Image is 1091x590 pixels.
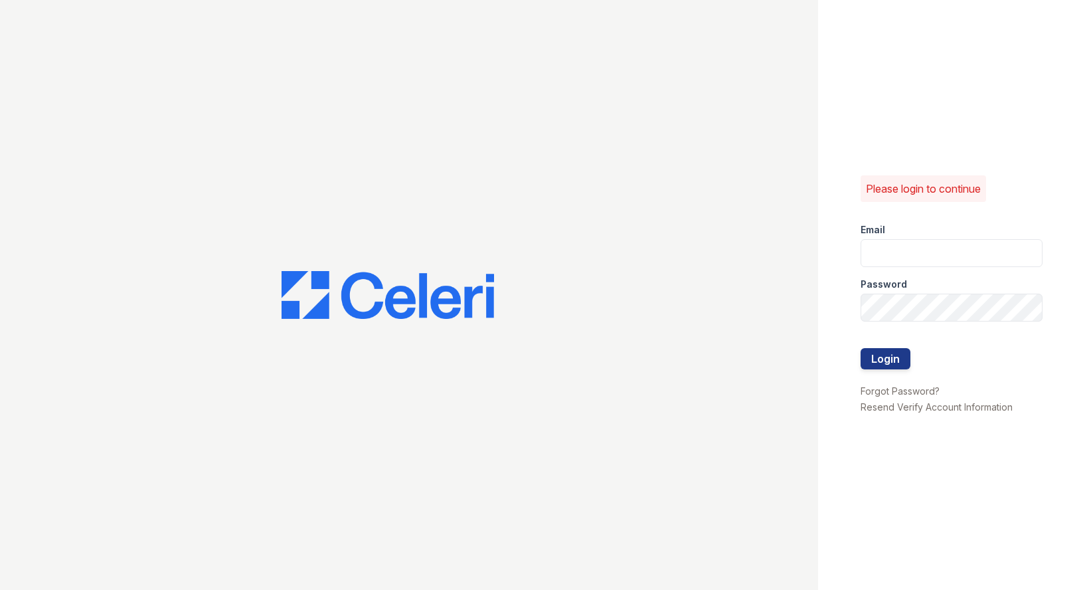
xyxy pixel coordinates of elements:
img: CE_Logo_Blue-a8612792a0a2168367f1c8372b55b34899dd931a85d93a1a3d3e32e68fde9ad4.png [282,271,494,319]
a: Forgot Password? [861,385,940,397]
button: Login [861,348,910,369]
label: Email [861,223,885,237]
label: Password [861,278,907,291]
p: Please login to continue [866,181,981,197]
a: Resend Verify Account Information [861,401,1013,413]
